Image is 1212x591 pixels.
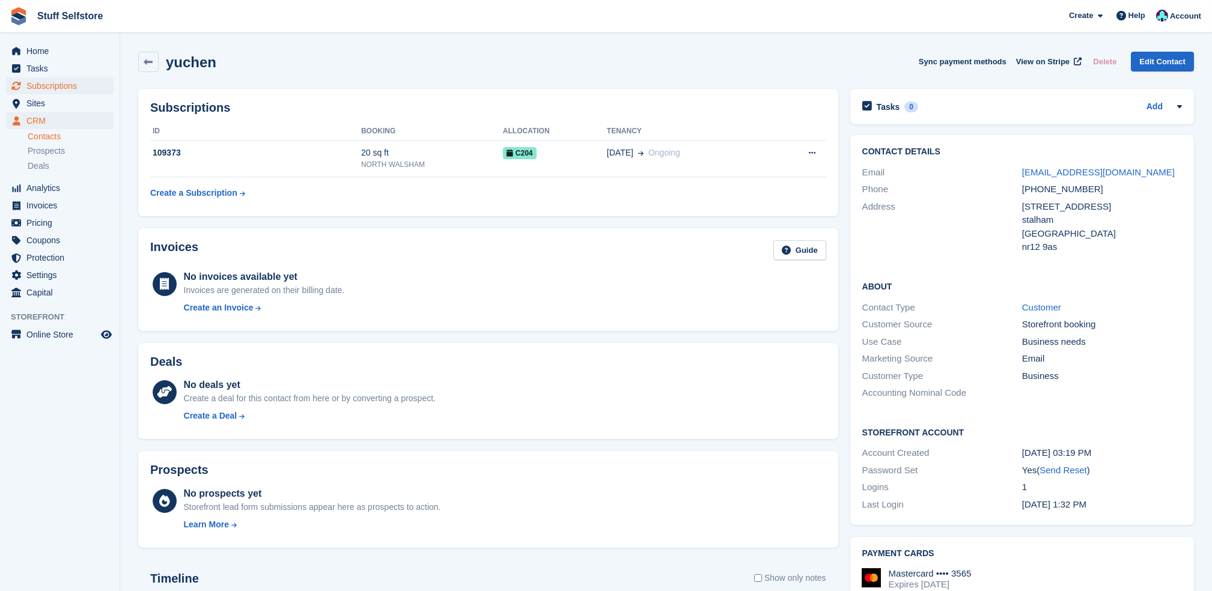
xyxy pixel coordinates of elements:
a: Add [1147,100,1163,114]
div: [DATE] 03:19 PM [1022,446,1182,460]
div: Create a Deal [184,410,237,422]
div: No deals yet [184,378,436,392]
th: ID [150,122,361,141]
a: menu [6,267,114,283]
span: Capital [26,284,99,301]
a: menu [6,197,114,214]
span: C204 [503,147,537,159]
div: nr12 9as [1022,240,1182,254]
span: [DATE] [607,147,633,159]
a: menu [6,77,114,94]
a: Send Reset [1040,465,1086,475]
h2: Contact Details [862,147,1182,157]
span: Create [1069,10,1093,22]
div: Create an Invoice [184,302,254,314]
h2: Prospects [150,463,209,477]
span: ( ) [1037,465,1089,475]
div: Logins [862,480,1022,494]
div: Phone [862,183,1022,196]
div: Customer Type [862,369,1022,383]
img: stora-icon-8386f47178a22dfd0bd8f6a31ec36ba5ce8667c1dd55bd0f319d3a0aa187defe.svg [10,7,28,25]
div: 109373 [150,147,361,159]
a: [EMAIL_ADDRESS][DOMAIN_NAME] [1022,167,1175,177]
span: Subscriptions [26,77,99,94]
div: No invoices available yet [184,270,345,284]
div: [STREET_ADDRESS] [1022,200,1182,214]
a: Create an Invoice [184,302,345,314]
div: Account Created [862,446,1022,460]
div: NORTH WALSHAM [361,159,503,170]
span: Coupons [26,232,99,249]
span: Pricing [26,214,99,231]
h2: yuchen [166,54,216,70]
span: Online Store [26,326,99,343]
h2: Invoices [150,240,198,260]
div: Create a deal for this contact from here or by converting a prospect. [184,392,436,405]
a: menu [6,284,114,301]
a: Customer [1022,302,1061,312]
a: menu [6,43,114,59]
span: Sites [26,95,99,112]
div: Contact Type [862,301,1022,315]
div: Marketing Source [862,352,1022,366]
div: Business needs [1022,335,1182,349]
div: Customer Source [862,318,1022,332]
a: menu [6,249,114,266]
img: Simon Gardner [1156,10,1168,22]
a: Create a Deal [184,410,436,422]
div: 20 sq ft [361,147,503,159]
a: menu [6,95,114,112]
a: menu [6,232,114,249]
a: menu [6,214,114,231]
h2: Storefront Account [862,426,1182,438]
a: Stuff Selfstore [32,6,108,26]
h2: Payment cards [862,549,1182,559]
h2: About [862,280,1182,292]
a: menu [6,326,114,343]
div: Business [1022,369,1182,383]
h2: Deals [150,355,182,369]
h2: Timeline [150,572,199,586]
a: Edit Contact [1131,52,1194,71]
a: Prospects [28,145,114,157]
a: menu [6,112,114,129]
span: View on Stripe [1016,56,1070,68]
time: 2025-09-21 12:32:56 UTC [1022,499,1086,509]
span: Help [1128,10,1145,22]
span: Protection [26,249,99,266]
div: Create a Subscription [150,187,237,199]
h2: Tasks [877,102,900,112]
div: Password Set [862,464,1022,477]
a: menu [6,60,114,77]
div: 0 [904,102,918,112]
div: Address [862,200,1022,254]
div: 1 [1022,480,1182,494]
div: Last Login [862,498,1022,512]
a: Deals [28,160,114,172]
span: Deals [28,160,49,172]
a: Create a Subscription [150,182,245,204]
h2: Subscriptions [150,101,826,115]
button: Delete [1088,52,1121,71]
span: Account [1170,10,1201,22]
div: [GEOGRAPHIC_DATA] [1022,227,1182,241]
div: Invoices are generated on their billing date. [184,284,345,297]
span: Home [26,43,99,59]
button: Sync payment methods [919,52,1006,71]
div: Learn More [184,518,229,531]
div: stalham [1022,213,1182,227]
th: Allocation [503,122,607,141]
span: Tasks [26,60,99,77]
a: Learn More [184,518,441,531]
div: [PHONE_NUMBER] [1022,183,1182,196]
th: Booking [361,122,503,141]
th: Tenancy [607,122,770,141]
a: Preview store [99,327,114,342]
div: Mastercard •••• 3565 [889,568,972,579]
div: Email [862,166,1022,180]
div: Use Case [862,335,1022,349]
span: Storefront [11,311,120,323]
label: Show only notes [754,572,826,584]
span: CRM [26,112,99,129]
span: Ongoing [648,148,680,157]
